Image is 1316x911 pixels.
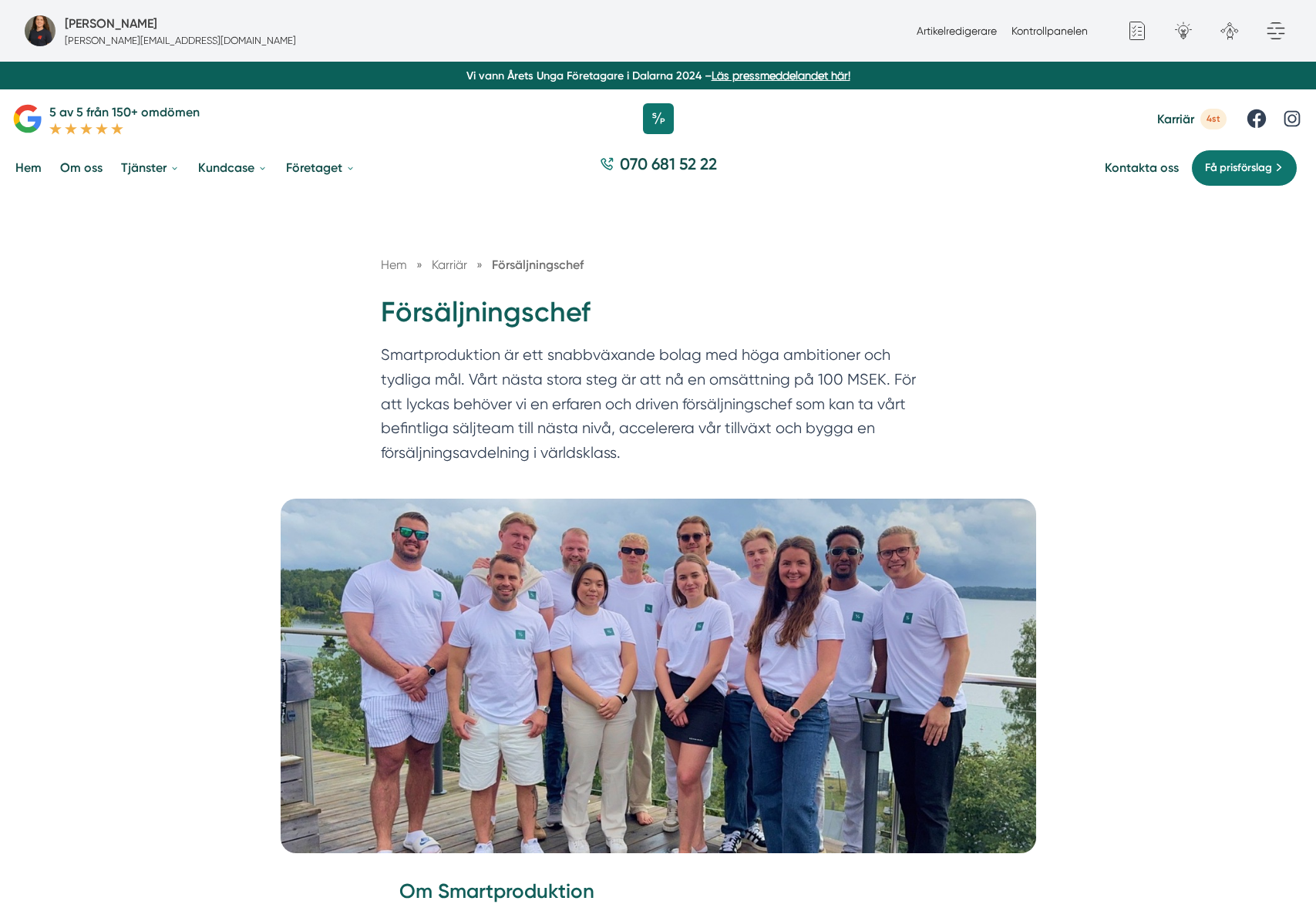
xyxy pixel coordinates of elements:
[399,879,594,903] strong: Om Smartproduktion
[416,255,422,274] span: »
[1191,150,1297,187] a: Få prisförslag
[1011,25,1088,37] a: Kontrollpanelen
[65,14,157,33] h5: Administratör
[57,148,106,187] a: Om oss
[49,103,200,122] p: 5 av 5 från 150+ omdömen
[432,257,470,272] a: Karriär
[381,257,407,272] a: Hem
[25,15,56,46] img: foretagsbild-pa-smartproduktion-ett-foretag-i-dalarnas-lan.jpg
[381,255,936,274] nav: Breadcrumb
[6,68,1310,83] p: Vi vann Årets Unga Företagare i Dalarna 2024 –
[1200,109,1227,129] span: 4st
[12,148,45,187] a: Hem
[195,148,271,187] a: Kundcase
[492,257,584,272] a: Försäljningschef
[1105,160,1179,175] a: Kontakta oss
[381,294,936,344] h1: Försäljningschef
[917,25,997,37] a: Artikelredigerare
[381,343,936,472] p: Smartproduktion är ett snabbväxande bolag med höga ambitioner och tydliga mål. Vårt nästa stora s...
[281,499,1036,853] img: Försäljningschef
[118,148,183,187] a: Tjänster
[476,255,483,274] span: »
[712,69,850,82] a: Läs pressmeddelandet här!
[283,148,358,187] a: Företaget
[1157,109,1227,129] a: Karriär 4st
[1157,112,1194,126] span: Karriär
[65,33,296,48] p: [PERSON_NAME][EMAIL_ADDRESS][DOMAIN_NAME]
[1205,160,1272,176] span: Få prisförslag
[594,153,723,183] a: 070 681 52 22
[432,257,467,272] span: Karriär
[620,153,717,175] span: 070 681 52 22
